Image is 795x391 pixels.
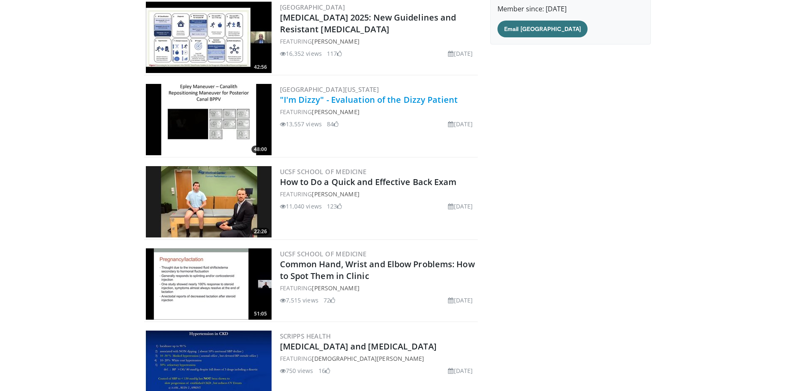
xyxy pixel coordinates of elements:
li: 16 [319,366,330,375]
a: [MEDICAL_DATA] and [MEDICAL_DATA] [280,341,437,352]
img: 5373e1fe-18ae-47e7-ad82-0c604b173657.300x170_q85_crop-smart_upscale.jpg [146,84,272,155]
li: 7,515 views [280,296,319,305]
a: [PERSON_NAME] [312,190,359,198]
li: 117 [327,49,342,58]
li: [DATE] [448,202,473,211]
li: [DATE] [448,49,473,58]
img: 8a80b912-e7da-4adf-b05d-424f1ac09a1c.300x170_q85_crop-smart_upscale.jpg [146,248,272,320]
li: 13,557 views [280,120,322,128]
a: [GEOGRAPHIC_DATA][US_STATE] [280,85,379,94]
img: badd6cc1-85db-4728-89db-6dde3e48ba1d.300x170_q85_crop-smart_upscale.jpg [146,166,272,237]
span: 22:26 [251,228,269,235]
div: FEATURING [280,190,476,198]
div: FEATURING [280,354,476,363]
li: 16,352 views [280,49,322,58]
a: Scripps Health [280,332,331,340]
li: 84 [327,120,339,128]
li: 750 views [280,366,313,375]
a: 48:00 [146,84,272,155]
a: [PERSON_NAME] [312,108,359,116]
p: Member since: [DATE] [497,4,644,14]
a: [PERSON_NAME] [312,37,359,45]
img: 280bcb39-0f4e-42eb-9c44-b41b9262a277.300x170_q85_crop-smart_upscale.jpg [146,2,272,73]
a: How to Do a Quick and Effective Back Exam [280,176,457,188]
a: UCSF School of Medicine [280,167,367,176]
a: [DEMOGRAPHIC_DATA][PERSON_NAME] [312,355,424,362]
div: FEATURING [280,284,476,292]
a: [GEOGRAPHIC_DATA] [280,3,345,11]
div: FEATURING [280,107,476,116]
div: FEATURING [280,37,476,46]
li: [DATE] [448,296,473,305]
a: UCSF School of Medicine [280,250,367,258]
a: [MEDICAL_DATA] 2025: New Guidelines and Resistant [MEDICAL_DATA] [280,12,456,35]
a: 42:56 [146,2,272,73]
span: 51:05 [251,310,269,318]
li: 11,040 views [280,202,322,211]
span: 42:56 [251,63,269,71]
a: 51:05 [146,248,272,320]
span: 48:00 [251,146,269,153]
li: 72 [324,296,335,305]
li: 123 [327,202,342,211]
li: [DATE] [448,120,473,128]
a: Email [GEOGRAPHIC_DATA] [497,21,588,37]
li: [DATE] [448,366,473,375]
a: [PERSON_NAME] [312,284,359,292]
a: 22:26 [146,166,272,237]
a: Common Hand, Wrist and Elbow Problems: How to Spot Them in Clinic [280,258,475,282]
a: "I'm Dizzy" - Evaluation of the Dizzy Patient [280,94,458,105]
